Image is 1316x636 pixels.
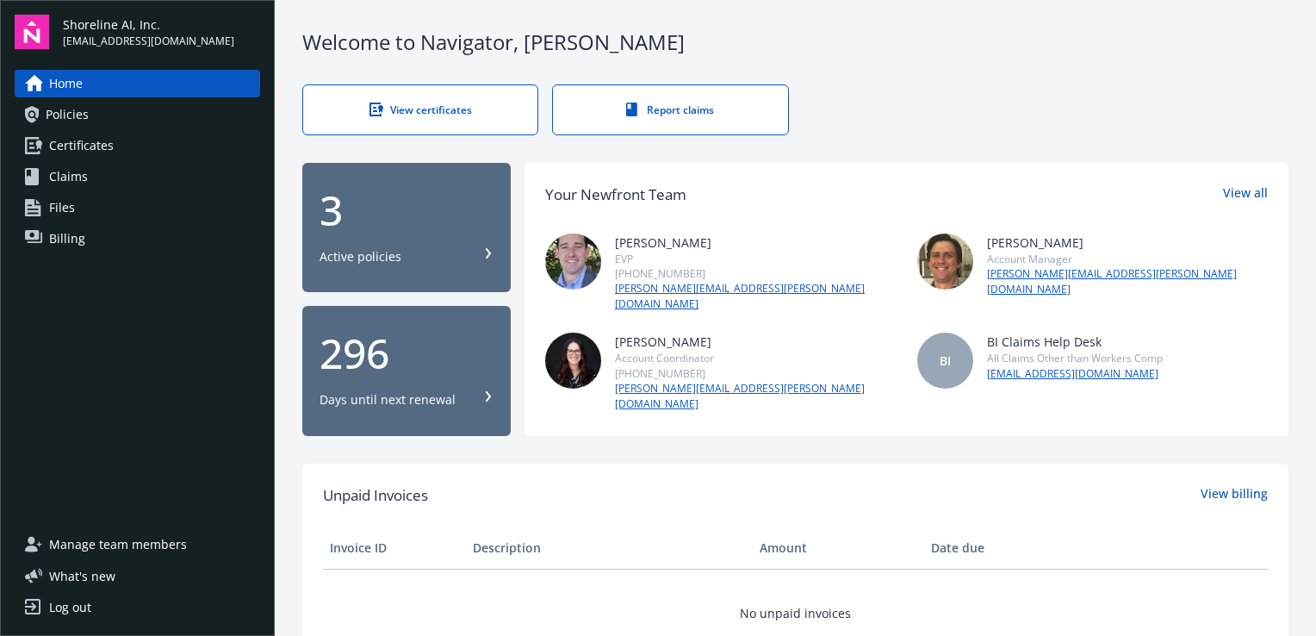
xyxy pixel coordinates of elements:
span: What ' s new [49,567,115,585]
div: Report claims [587,103,753,117]
a: Policies [15,101,260,128]
a: Billing [15,225,260,253]
div: 296 [320,333,493,374]
img: navigator-logo.svg [15,15,49,49]
span: Claims [49,163,88,190]
div: All Claims Other than Workers Comp [987,351,1163,365]
img: photo [917,234,973,290]
span: Files [49,194,75,221]
th: Description [466,527,752,569]
div: Active policies [320,248,401,265]
a: Manage team members [15,531,260,558]
span: Certificates [49,132,114,159]
a: [EMAIL_ADDRESS][DOMAIN_NAME] [987,366,1163,382]
th: Invoice ID [323,527,466,569]
button: Shoreline AI, Inc.[EMAIL_ADDRESS][DOMAIN_NAME] [63,15,260,49]
span: Manage team members [49,531,187,558]
a: [PERSON_NAME][EMAIL_ADDRESS][PERSON_NAME][DOMAIN_NAME] [615,281,897,312]
div: EVP [615,252,897,266]
div: [PERSON_NAME] [987,234,1269,252]
button: 296Days until next renewal [302,306,511,436]
button: What's new [15,567,143,585]
button: 3Active policies [302,163,511,293]
span: Home [49,70,83,97]
span: BI [940,352,951,370]
a: View billing [1201,484,1268,507]
div: Welcome to Navigator , [PERSON_NAME] [302,28,1288,57]
span: Policies [46,101,89,128]
a: Certificates [15,132,260,159]
div: BI Claims Help Desk [987,333,1163,351]
div: 3 [320,190,493,231]
span: Billing [49,225,85,253]
div: Account Coordinator [615,351,897,365]
div: Account Manager [987,252,1269,266]
div: [PHONE_NUMBER] [615,366,897,381]
span: Unpaid Invoices [323,484,428,507]
th: Amount [753,527,924,569]
a: View certificates [302,84,538,135]
img: photo [545,234,601,290]
span: [EMAIL_ADDRESS][DOMAIN_NAME] [63,34,234,49]
div: Your Newfront Team [545,184,686,206]
a: Report claims [552,84,788,135]
div: [PHONE_NUMBER] [615,266,897,281]
a: View all [1223,184,1268,206]
th: Date due [924,527,1067,569]
div: [PERSON_NAME] [615,234,897,252]
a: [PERSON_NAME][EMAIL_ADDRESS][PERSON_NAME][DOMAIN_NAME] [615,381,897,412]
div: View certificates [338,103,503,117]
div: Log out [49,594,91,621]
div: [PERSON_NAME] [615,333,897,351]
div: Days until next renewal [320,391,456,408]
a: [PERSON_NAME][EMAIL_ADDRESS][PERSON_NAME][DOMAIN_NAME] [987,266,1269,297]
img: photo [545,333,601,389]
a: Home [15,70,260,97]
a: Claims [15,163,260,190]
span: Shoreline AI, Inc. [63,16,234,34]
a: Files [15,194,260,221]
